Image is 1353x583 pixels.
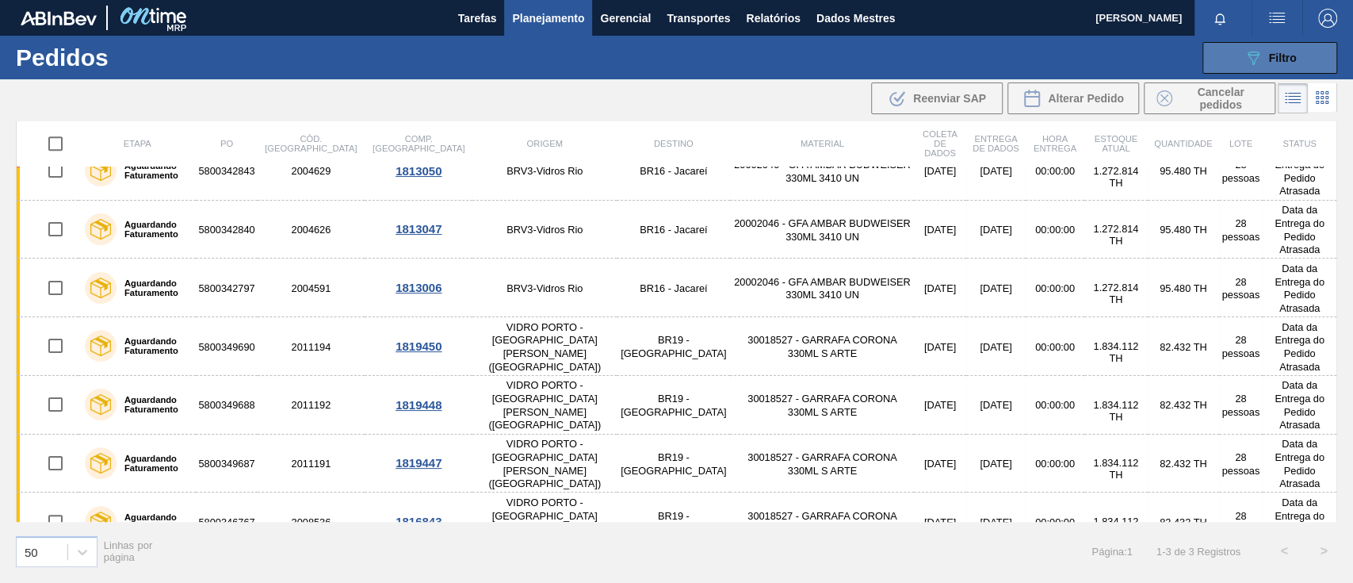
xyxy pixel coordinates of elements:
[1095,12,1182,24] font: [PERSON_NAME]
[198,516,254,528] font: 5800346767
[25,545,38,558] font: 50
[1318,9,1337,28] img: Sair
[396,164,441,178] font: 1813050
[924,458,956,470] font: [DATE]
[1126,546,1132,558] font: 1
[1188,546,1194,558] font: 3
[1320,544,1327,558] font: >
[1160,516,1207,528] font: 82.432 TH
[291,282,331,294] font: 2004591
[1091,546,1123,558] font: Página
[220,140,233,149] font: PO
[913,92,986,105] font: Reenviar SAP
[1278,83,1308,113] div: Visão em Lista
[1282,140,1316,149] font: Status
[871,82,1003,114] button: Reenviar SAP
[1221,510,1259,535] font: 28 pessoas
[980,516,1011,528] font: [DATE]
[621,510,726,535] font: BR19 - [GEOGRAPHIC_DATA]
[1093,282,1138,305] font: 1.272.814 TH
[1144,82,1275,114] button: Cancelar pedidos
[373,135,464,154] font: Comp. [GEOGRAPHIC_DATA]
[488,321,601,373] font: VIDRO PORTO - [GEOGRAPHIC_DATA][PERSON_NAME] ([GEOGRAPHIC_DATA])
[488,380,601,431] font: VIDRO PORTO - [GEOGRAPHIC_DATA][PERSON_NAME] ([GEOGRAPHIC_DATA])
[734,217,911,243] font: 20002046 - GFA AMBAR BUDWEISER 330ML 3410 UN
[1093,457,1138,481] font: 1.834.112 TH
[600,12,651,25] font: Gerencial
[124,395,178,414] font: Aguardando Faturamento
[16,44,109,71] font: Pedidos
[1093,516,1138,539] font: 1.834.112 TH
[17,200,1337,259] a: Aguardando Faturamento58003428402004626BRV3-Vidros RioBR16 - Jacareí20002046 - GFA AMBAR BUDWEISE...
[1093,340,1138,364] font: 1.834.112 TH
[924,516,956,528] font: [DATE]
[980,458,1011,470] font: [DATE]
[198,341,254,353] font: 5800349690
[1093,165,1138,189] font: 1.272.814 TH
[1035,458,1075,470] font: 00:00:00
[1160,400,1207,412] font: 82.432 TH
[667,12,730,25] font: Transportes
[488,438,601,489] font: VIDRO PORTO - [GEOGRAPHIC_DATA][PERSON_NAME] ([GEOGRAPHIC_DATA])
[747,451,896,477] font: 30018527 - GARRAFA CORONA 330ML S ARTE
[21,11,97,25] img: TNhmsLtSVTkK8tSr43FrP2fwEKptu5GPRR3wAAAABJRU5ErkJggg==
[973,135,1019,154] font: Entrega de dados
[747,510,896,535] font: 30018527 - GARRAFA CORONA 330ML S ARTE
[1174,546,1185,558] font: de
[1197,546,1240,558] font: Registros
[291,224,331,236] font: 2004626
[124,220,178,239] font: Aguardando Faturamento
[1144,82,1275,114] div: Cancelar Pedidos em Massa
[1160,224,1207,236] font: 95.480 TH
[124,140,151,149] font: Etapa
[1304,531,1343,571] button: >
[1162,546,1165,558] font: -
[980,224,1011,236] font: [DATE]
[1221,159,1259,184] font: 28 pessoas
[396,456,441,470] font: 1819447
[980,282,1011,294] font: [DATE]
[640,224,707,236] font: BR16 - Jacareí
[1275,380,1324,431] font: Data da Entrega do Pedido Atrasada
[621,451,726,477] font: BR19 - [GEOGRAPHIC_DATA]
[1048,92,1124,105] font: Alterar Pedido
[1035,224,1075,236] font: 00:00:00
[747,334,896,359] font: 30018527 - GARRAFA CORONA 330ML S ARTE
[1160,458,1207,470] font: 82.432 TH
[621,393,726,418] font: BR19 - [GEOGRAPHIC_DATA]
[1165,546,1171,558] font: 3
[1095,135,1138,154] font: Estoque atual
[980,166,1011,178] font: [DATE]
[1035,282,1075,294] font: 00:00:00
[198,458,254,470] font: 5800349687
[1035,400,1075,412] font: 00:00:00
[1202,42,1337,74] button: Filtro
[1280,544,1287,558] font: <
[816,12,896,25] font: Dados Mestres
[396,222,441,236] font: 1813047
[1035,341,1075,353] font: 00:00:00
[1160,341,1207,353] font: 82.432 TH
[396,339,441,353] font: 1819450
[1275,438,1324,489] font: Data da Entrega do Pedido Atrasada
[17,493,1337,551] a: Aguardando Faturamento58003467672008536VIDRO PORTO - [GEOGRAPHIC_DATA][PERSON_NAME] ([GEOGRAPHIC_...
[1221,334,1259,359] font: 28 pessoas
[924,282,956,294] font: [DATE]
[1034,135,1076,154] font: Hora Entrega
[396,281,441,294] font: 1813006
[17,434,1337,493] a: Aguardando Faturamento58003496872011191VIDRO PORTO - [GEOGRAPHIC_DATA][PERSON_NAME] ([GEOGRAPHIC_...
[291,458,331,470] font: 2011191
[291,341,331,353] font: 2011194
[640,166,707,178] font: BR16 - Jacareí
[980,400,1011,412] font: [DATE]
[747,393,896,418] font: 30018527 - GARRAFA CORONA 330ML S ARTE
[198,224,254,236] font: 5800342840
[654,140,694,149] font: Destino
[291,400,331,412] font: 2011192
[1275,321,1324,373] font: Data da Entrega do Pedido Atrasada
[801,140,844,149] font: Material
[1194,7,1245,29] button: Notificações
[104,539,153,563] font: Linhas por página
[746,12,800,25] font: Relatórios
[1229,140,1252,149] font: Lote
